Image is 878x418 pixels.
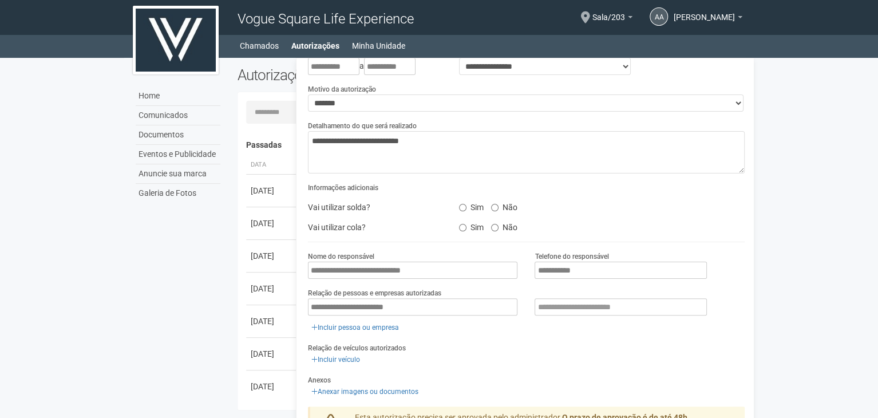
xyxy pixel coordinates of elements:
a: Documentos [136,125,220,145]
input: Não [491,204,499,211]
label: Relação de veículos autorizados [308,343,406,353]
a: Sala/203 [592,14,632,23]
a: Anuncie sua marca [136,164,220,184]
label: Não [491,199,517,212]
th: Data [246,156,298,175]
a: AA [650,7,668,26]
a: Galeria de Fotos [136,184,220,203]
label: Informações adicionais [308,183,378,193]
div: [DATE] [251,250,293,262]
a: Minha Unidade [352,38,405,54]
label: Telefone do responsável [535,251,608,262]
a: Comunicados [136,106,220,125]
a: Incluir veículo [308,353,363,366]
div: [DATE] [251,283,293,294]
div: [DATE] [251,218,293,229]
a: Chamados [240,38,279,54]
a: Home [136,86,220,106]
a: Anexar imagens ou documentos [308,385,422,398]
a: [PERSON_NAME] [674,14,742,23]
input: Não [491,224,499,231]
label: Detalhamento do que será realizado [308,121,417,131]
a: Autorizações [291,38,339,54]
div: a [308,58,442,75]
div: [DATE] [251,185,293,196]
div: [DATE] [251,348,293,360]
label: Não [491,219,517,232]
input: Sim [459,204,466,211]
label: Motivo da autorização [308,84,376,94]
span: Sala/203 [592,2,625,22]
span: Aline Abondante [674,2,735,22]
h2: Autorizações [238,66,482,84]
div: Vai utilizar cola? [299,219,450,236]
label: Sim [459,199,484,212]
a: Incluir pessoa ou empresa [308,321,402,334]
label: Anexos [308,375,331,385]
label: Sim [459,219,484,232]
a: Eventos e Publicidade [136,145,220,164]
input: Sim [459,224,466,231]
label: Nome do responsável [308,251,374,262]
label: Relação de pessoas e empresas autorizadas [308,288,441,298]
div: [DATE] [251,381,293,392]
h4: Passadas [246,141,737,149]
div: [DATE] [251,316,293,327]
img: logo.jpg [133,6,219,74]
div: Vai utilizar solda? [299,199,450,216]
span: Vogue Square Life Experience [238,11,413,27]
